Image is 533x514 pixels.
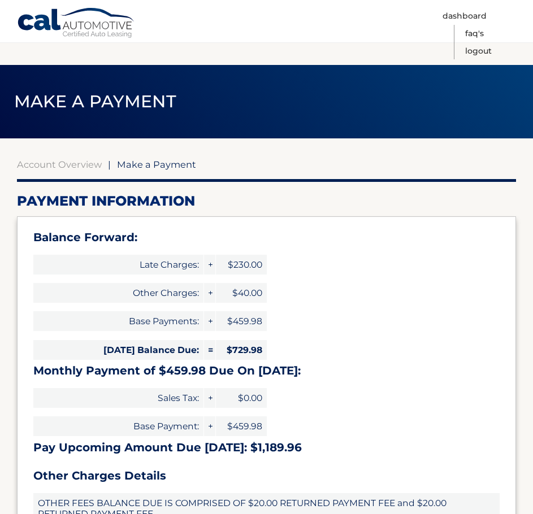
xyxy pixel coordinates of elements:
span: Make a Payment [117,159,196,170]
a: Dashboard [443,7,487,25]
span: $729.98 [216,340,267,360]
span: $459.98 [216,311,267,331]
span: $230.00 [216,255,267,275]
span: Make a Payment [14,91,176,112]
span: Other Charges: [33,283,203,303]
span: $459.98 [216,416,267,436]
span: + [204,283,215,303]
span: Late Charges: [33,255,203,275]
h2: Payment Information [17,193,516,210]
span: = [204,340,215,360]
h3: Other Charges Details [33,469,500,483]
span: $0.00 [216,388,267,408]
span: $40.00 [216,283,267,303]
span: Sales Tax: [33,388,203,408]
a: Account Overview [17,159,102,170]
span: + [204,388,215,408]
a: Cal Automotive [17,7,136,40]
h3: Pay Upcoming Amount Due [DATE]: $1,189.96 [33,441,500,455]
span: [DATE] Balance Due: [33,340,203,360]
span: | [108,159,111,170]
span: Base Payment: [33,416,203,436]
span: + [204,416,215,436]
h3: Balance Forward: [33,230,500,245]
a: Logout [465,42,492,60]
h3: Monthly Payment of $459.98 Due On [DATE]: [33,364,500,378]
a: FAQ's [465,25,484,42]
span: + [204,311,215,331]
span: + [204,255,215,275]
span: Base Payments: [33,311,203,331]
